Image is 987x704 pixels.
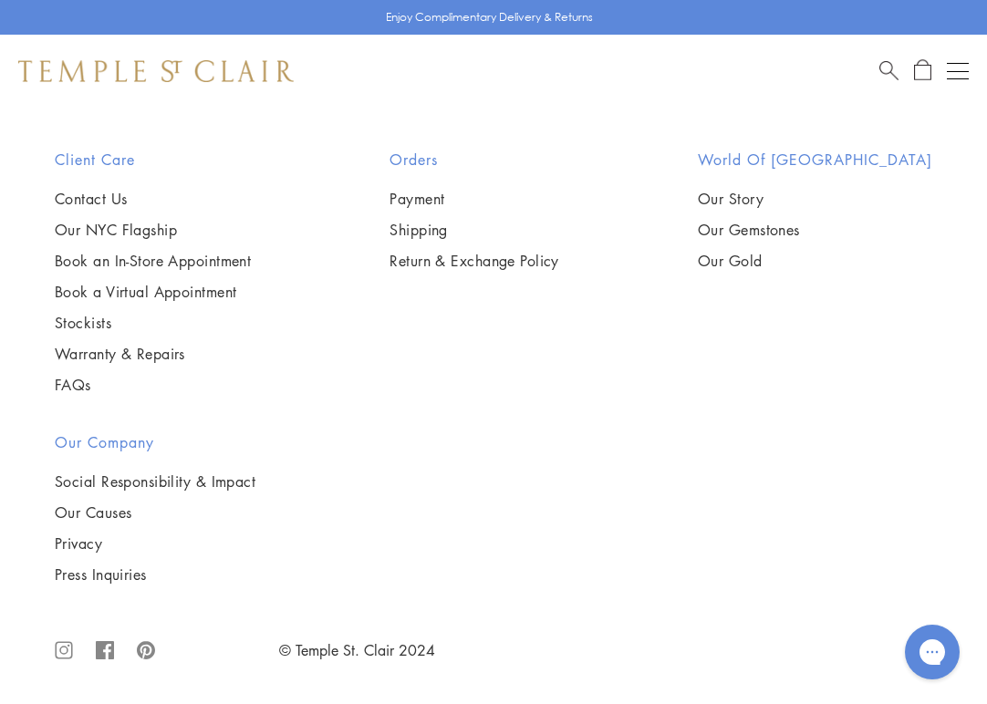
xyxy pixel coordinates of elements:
[386,8,593,26] p: Enjoy Complimentary Delivery & Returns
[279,640,435,660] a: © Temple St. Clair 2024
[55,189,251,209] a: Contact Us
[55,220,251,240] a: Our NYC Flagship
[55,502,255,523] a: Our Causes
[914,59,931,82] a: Open Shopping Bag
[390,251,559,271] a: Return & Exchange Policy
[896,618,969,686] iframe: Gorgias live chat messenger
[55,564,255,585] a: Press Inquiries
[698,251,932,271] a: Our Gold
[55,313,251,333] a: Stockists
[55,375,251,395] a: FAQs
[698,149,932,171] h2: World of [GEOGRAPHIC_DATA]
[390,149,559,171] h2: Orders
[55,344,251,364] a: Warranty & Repairs
[55,149,251,171] h2: Client Care
[698,189,932,209] a: Our Story
[55,431,255,453] h2: Our Company
[55,533,255,554] a: Privacy
[55,471,255,492] a: Social Responsibility & Impact
[55,282,251,302] a: Book a Virtual Appointment
[698,220,932,240] a: Our Gemstones
[879,59,899,82] a: Search
[390,220,559,240] a: Shipping
[18,60,294,82] img: Temple St. Clair
[390,189,559,209] a: Payment
[55,251,251,271] a: Book an In-Store Appointment
[947,60,969,82] button: Open navigation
